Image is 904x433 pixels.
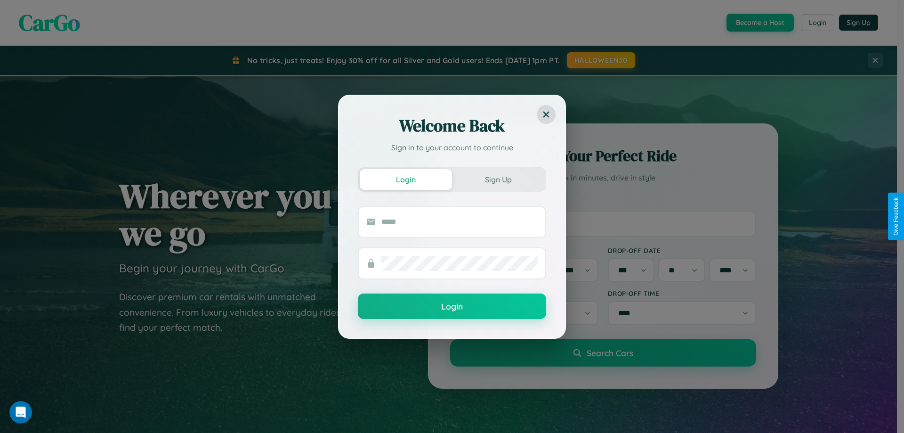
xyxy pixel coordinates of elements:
[893,197,899,236] div: Give Feedback
[360,169,452,190] button: Login
[358,114,546,137] h2: Welcome Back
[358,294,546,319] button: Login
[452,169,544,190] button: Sign Up
[9,401,32,424] iframe: Intercom live chat
[358,142,546,153] p: Sign in to your account to continue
